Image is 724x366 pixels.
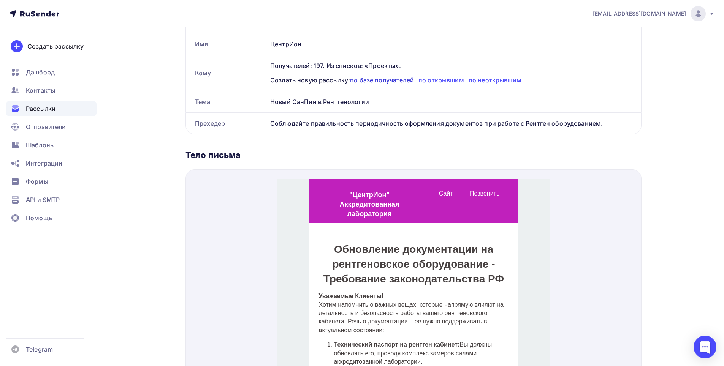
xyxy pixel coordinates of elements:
div: Соблюдайте правильность периодичность оформления документов при работе с Рентген оборудованием. [267,113,641,134]
strong: "ЦентрИон" [72,12,112,20]
div: Тема [186,91,267,112]
strong: Аккредитованная лаборатория [62,22,122,39]
li: : Помните, что его нужно обновлять каждые 5 лет, даже если в кабинете ничего не менялось. И уж те... [57,238,232,273]
strong: Меняете аппарат [57,188,108,194]
span: Рассылки [26,104,55,113]
span: по базе получателей [350,76,414,84]
span: Интеграции [26,159,62,168]
div: Прехедер [186,113,267,134]
strong: Обновление документации на рентгеновское оборудование - Требование законодательства РФ [46,65,227,106]
span: Дашборд [26,68,55,77]
span: API и SMTP [26,195,60,204]
a: Menu item - Позвонить [187,4,232,20]
a: Формы [6,174,97,189]
a: Отправители [6,119,97,134]
strong: Любое новое оборудование [57,222,142,229]
a: Шаблоны [6,137,97,153]
div: Кому [186,55,267,91]
div: Имя [186,33,267,55]
strong: Избежать проблем с Роспотребнадзором [44,288,169,294]
a: Рассылки [6,101,97,116]
a: Menu item - Сайт [156,4,185,20]
li: ? Сразу вносите изменения в Технический паспорт кабинета. [57,221,232,238]
span: Шаблоны [26,140,55,150]
em: Зачем это нужно вам? [42,279,107,286]
div: Создать новую рассылку: [270,76,632,85]
div: Создать рассылку [27,42,84,51]
a: [EMAIL_ADDRESS][DOMAIN_NAME] [593,6,715,21]
li: ? Это не только установка, но и обязательное обновление Технического паспорта кабинета + разработ... [57,187,232,221]
span: Telegram [26,345,53,354]
a: Дашборд [6,65,97,80]
span: [EMAIL_ADDRESS][DOMAIN_NAME] [593,10,686,17]
div: Новый СанПин в Рентгенологии [267,91,641,112]
strong: Уважаемые Клиенты! [42,114,107,120]
span: по неоткрывшим [469,76,521,84]
div: ЦентрИон [267,33,641,55]
a: Контакты [6,83,97,98]
span: Помощь [26,213,52,222]
span: Отправители [26,122,66,131]
strong: Санитарно-эпидемиологическое заключение (СЭЗ) [57,239,211,246]
li: Вы должны обновлять его, проводя комплекс замеров силами аккредитованной лаборатории. [57,162,232,187]
span: Формы [26,177,48,186]
div: Тело письма [185,150,642,160]
strong: Технический паспорт на рентген кабинет: [57,162,183,169]
div: Получателей: 197. Из списков: «Проекты». [270,61,632,70]
span: Контакты [26,86,55,95]
p: Хотим напомнить о важных вещах, которые напрямую влияют на легальность и безопасность работы ваше... [42,122,232,156]
div: menu [151,4,238,20]
p: * : Отсутствие актуальных документов – главная причина штрафов и предписаний. * : Правильные расч... [42,287,232,347]
span: по открывшим [418,76,464,84]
